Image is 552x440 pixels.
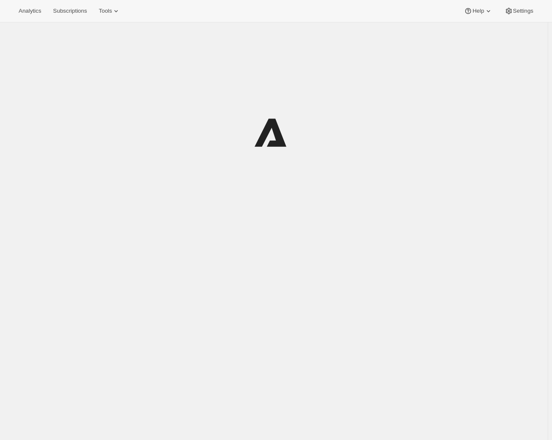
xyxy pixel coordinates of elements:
span: Settings [513,8,533,14]
span: Analytics [19,8,41,14]
button: Subscriptions [48,5,92,17]
button: Help [459,5,497,17]
button: Analytics [14,5,46,17]
button: Settings [499,5,538,17]
span: Tools [99,8,112,14]
span: Subscriptions [53,8,87,14]
span: Help [472,8,484,14]
button: Tools [94,5,125,17]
